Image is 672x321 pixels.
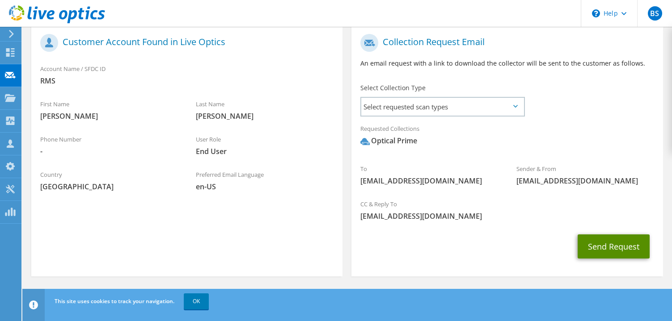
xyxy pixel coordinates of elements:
span: en-US [196,182,334,192]
span: - [40,146,178,156]
h1: Collection Request Email [360,34,649,52]
div: Phone Number [31,130,187,161]
div: Last Name [187,95,342,125]
div: User Role [187,130,342,161]
div: CC & Reply To [351,195,663,225]
span: [EMAIL_ADDRESS][DOMAIN_NAME] [360,211,654,221]
div: Account Name / SFDC ID [31,59,342,90]
span: This site uses cookies to track your navigation. [55,297,174,305]
div: Optical Prime [360,136,417,146]
button: Send Request [578,234,650,258]
span: End User [196,146,334,156]
span: BS [648,6,662,21]
a: OK [184,293,209,309]
span: RMS [40,76,334,86]
span: [EMAIL_ADDRESS][DOMAIN_NAME] [516,176,654,186]
span: [EMAIL_ADDRESS][DOMAIN_NAME] [360,176,498,186]
div: To [351,159,507,190]
div: Sender & From [507,159,663,190]
span: [PERSON_NAME] [40,111,178,121]
div: Country [31,165,187,196]
div: First Name [31,95,187,125]
h1: Customer Account Found in Live Optics [40,34,329,52]
span: Select requested scan types [361,98,524,116]
span: [GEOGRAPHIC_DATA] [40,182,178,192]
p: An email request with a link to download the collector will be sent to the customer as follows. [360,58,654,68]
svg: \n [592,9,600,17]
div: Preferred Email Language [187,165,342,196]
div: Requested Collections [351,119,663,155]
span: [PERSON_NAME] [196,111,334,121]
label: Select Collection Type [360,83,426,92]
